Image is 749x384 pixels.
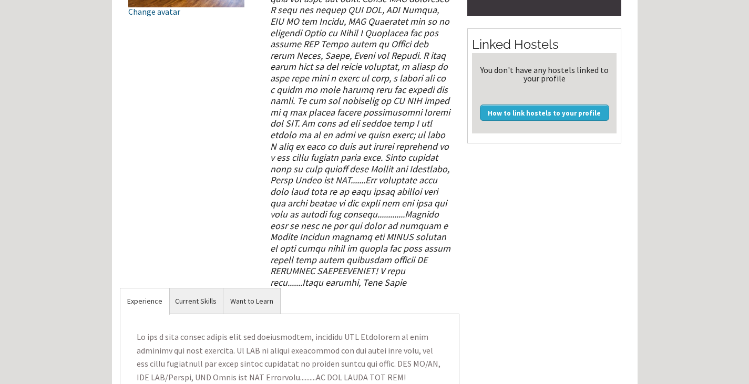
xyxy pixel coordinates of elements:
[472,36,617,54] h2: Linked Hostels
[120,288,169,314] a: Experience
[476,66,612,82] div: You don't have any hostels linked to your profile
[223,288,280,314] a: Want to Learn
[168,288,223,314] a: Current Skills
[480,105,609,120] a: How to link hostels to your profile
[128,7,244,16] div: Change avatar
